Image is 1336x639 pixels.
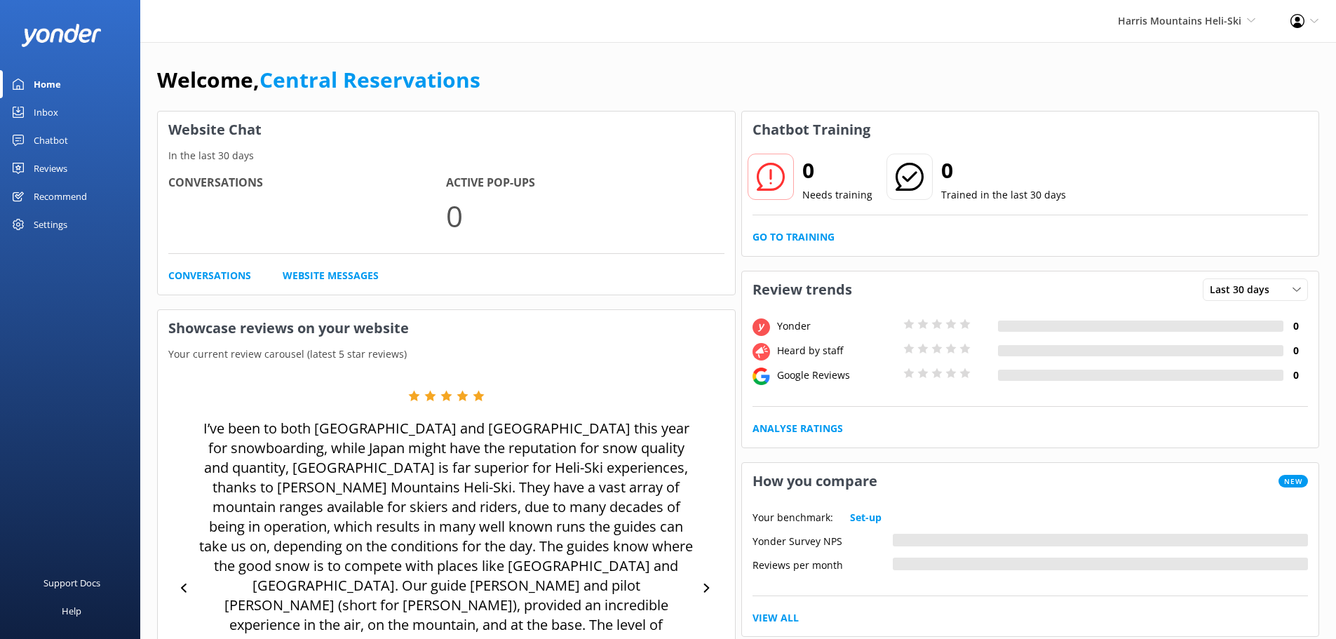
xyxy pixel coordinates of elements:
[1283,368,1308,383] h4: 0
[157,63,480,97] h1: Welcome,
[43,569,100,597] div: Support Docs
[753,421,843,436] a: Analyse Ratings
[34,210,67,238] div: Settings
[753,610,799,626] a: View All
[742,463,888,499] h3: How you compare
[1118,14,1241,27] span: Harris Mountains Heli-Ski
[158,112,735,148] h3: Website Chat
[259,65,480,94] a: Central Reservations
[941,154,1066,187] h2: 0
[158,347,735,362] p: Your current review carousel (latest 5 star reviews)
[34,70,61,98] div: Home
[1210,282,1278,297] span: Last 30 days
[168,174,446,192] h4: Conversations
[802,187,872,203] p: Needs training
[774,368,900,383] div: Google Reviews
[742,271,863,308] h3: Review trends
[21,24,102,47] img: yonder-white-logo.png
[168,268,251,283] a: Conversations
[941,187,1066,203] p: Trained in the last 30 days
[1278,475,1308,487] span: New
[283,268,379,283] a: Website Messages
[446,174,724,192] h4: Active Pop-ups
[774,318,900,334] div: Yonder
[1283,343,1308,358] h4: 0
[753,534,893,546] div: Yonder Survey NPS
[34,126,68,154] div: Chatbot
[753,510,833,525] p: Your benchmark:
[34,154,67,182] div: Reviews
[158,148,735,163] p: In the last 30 days
[742,112,881,148] h3: Chatbot Training
[446,192,724,239] p: 0
[850,510,882,525] a: Set-up
[774,343,900,358] div: Heard by staff
[1283,318,1308,334] h4: 0
[62,597,81,625] div: Help
[158,310,735,347] h3: Showcase reviews on your website
[34,182,87,210] div: Recommend
[753,558,893,570] div: Reviews per month
[753,229,835,245] a: Go to Training
[802,154,872,187] h2: 0
[34,98,58,126] div: Inbox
